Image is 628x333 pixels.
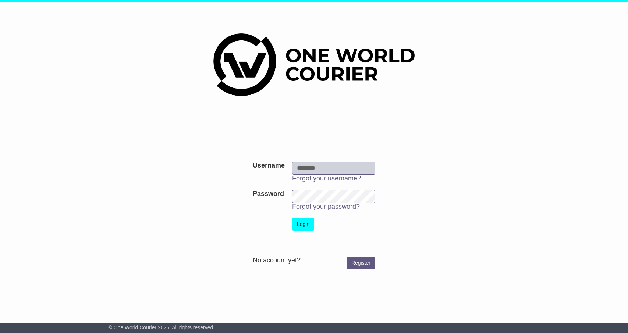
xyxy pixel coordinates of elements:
a: Forgot your username? [292,175,361,182]
a: Forgot your password? [292,203,360,210]
span: © One World Courier 2025. All rights reserved. [109,325,215,330]
label: Username [253,162,285,170]
label: Password [253,190,284,198]
a: Register [347,257,375,269]
img: One World [213,33,414,96]
button: Login [292,218,314,231]
div: No account yet? [253,257,375,265]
